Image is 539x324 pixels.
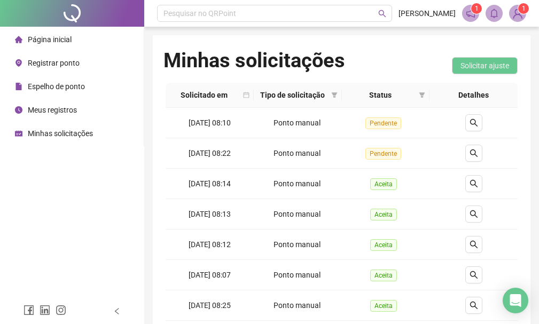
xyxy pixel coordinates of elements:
[274,179,321,188] span: Ponto manual
[470,240,478,249] span: search
[470,179,478,188] span: search
[346,89,415,101] span: Status
[470,210,478,218] span: search
[274,149,321,157] span: Ponto manual
[28,82,85,91] span: Espelho de ponto
[189,118,231,127] span: [DATE] 08:10
[452,57,518,74] button: Solicitar ajuste
[489,9,499,18] span: bell
[24,305,34,315] span: facebook
[510,5,526,21] img: 89839
[241,87,252,103] span: calendar
[56,305,66,315] span: instagram
[370,209,397,220] span: Aceita
[522,5,526,12] span: 1
[518,3,529,14] sup: Atualize o seu contato no menu Meus Dados
[470,149,478,157] span: search
[163,48,345,73] h1: Minhas solicitações
[15,59,22,67] span: environment
[189,210,231,218] span: [DATE] 08:13
[28,106,77,114] span: Meus registros
[417,87,427,103] span: filter
[470,118,478,127] span: search
[15,36,22,43] span: home
[170,89,239,101] span: Solicitado em
[429,83,518,108] th: Detalhes
[370,178,397,190] span: Aceita
[370,239,397,251] span: Aceita
[189,301,231,310] span: [DATE] 08:25
[243,92,249,98] span: calendar
[470,301,478,310] span: search
[419,92,425,98] span: filter
[15,130,22,137] span: schedule
[15,83,22,90] span: file
[189,240,231,249] span: [DATE] 08:12
[28,129,93,138] span: Minhas solicitações
[370,270,397,281] span: Aceita
[189,149,231,157] span: [DATE] 08:22
[15,106,22,114] span: clock-circle
[378,10,386,18] span: search
[365,117,401,129] span: Pendente
[365,148,401,160] span: Pendente
[331,92,338,98] span: filter
[470,271,478,279] span: search
[399,7,456,19] span: [PERSON_NAME]
[466,9,475,18] span: notification
[113,307,121,315] span: left
[189,271,231,279] span: [DATE] 08:07
[475,5,479,12] span: 1
[274,301,321,310] span: Ponto manual
[503,288,528,313] div: Open Intercom Messenger
[471,3,482,14] sup: 1
[28,35,72,44] span: Página inicial
[274,240,321,249] span: Ponto manual
[40,305,50,315] span: linkedin
[274,118,321,127] span: Ponto manual
[28,59,80,67] span: Registrar ponto
[258,89,327,101] span: Tipo de solicitação
[274,271,321,279] span: Ponto manual
[189,179,231,188] span: [DATE] 08:14
[370,300,397,312] span: Aceita
[460,60,509,72] span: Solicitar ajuste
[274,210,321,218] span: Ponto manual
[329,87,340,103] span: filter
